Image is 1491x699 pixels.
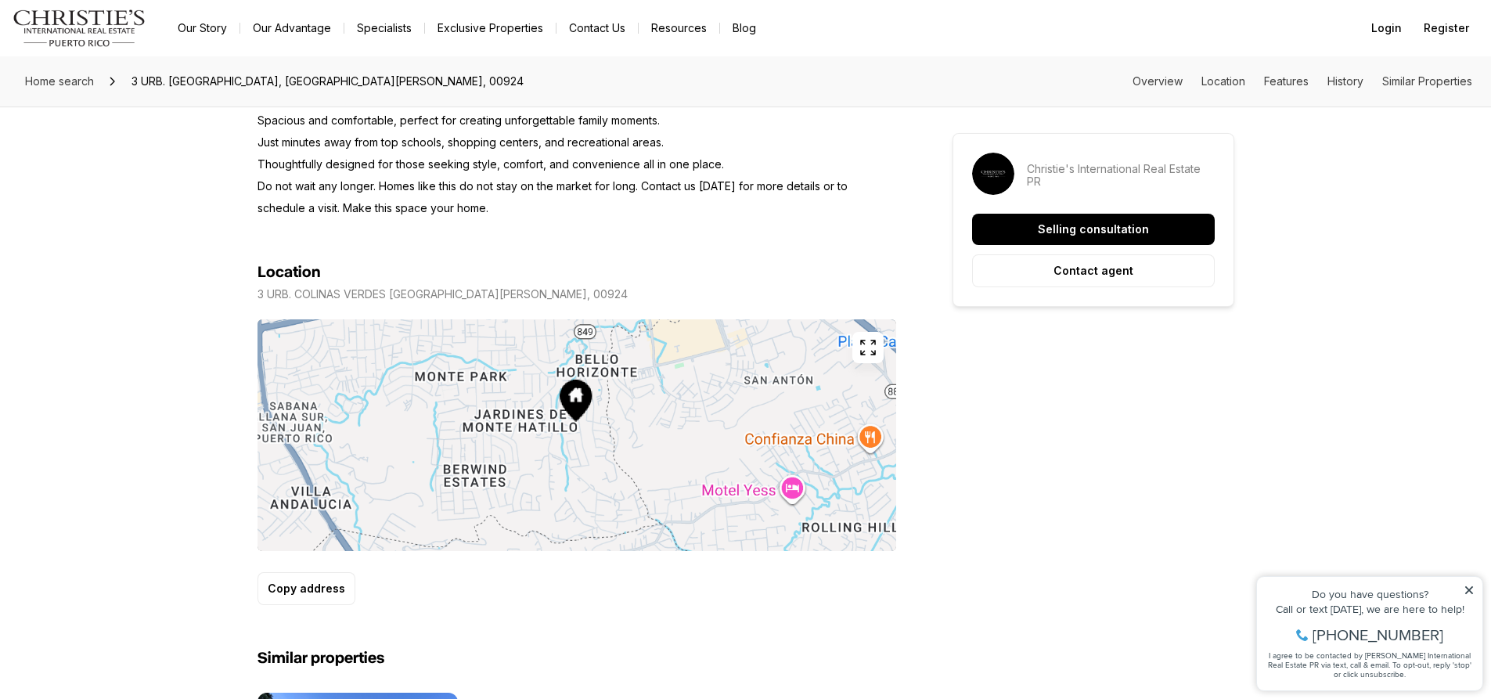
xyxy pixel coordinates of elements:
[20,96,223,126] span: I agree to be contacted by [PERSON_NAME] International Real Estate PR via text, call & email. To ...
[556,17,638,39] button: Contact Us
[720,17,769,39] a: Blog
[1027,163,1215,188] p: Christie's International Real Estate PR
[1414,13,1478,44] button: Register
[64,74,195,89] span: [PHONE_NUMBER]
[258,319,896,551] img: Map of 3 URB. COLINAS VERDES, SAN JUAN PR, 00924
[258,288,628,301] p: 3 URB. COLINAS VERDES [GEOGRAPHIC_DATA][PERSON_NAME], 00924
[16,35,226,46] div: Do you have questions?
[25,74,94,88] span: Home search
[16,50,226,61] div: Call or text [DATE], we are here to help!
[972,214,1215,245] button: Selling consultation
[258,649,384,668] h2: Similar properties
[258,22,896,219] p: In the exclusive gated community of Urbanizacion Colinas Verdes, [STREET_ADDRESS][PERSON_NAME][US...
[1362,13,1411,44] button: Login
[1327,74,1363,88] a: Skip to: History
[1053,265,1133,277] p: Contact agent
[425,17,556,39] a: Exclusive Properties
[13,9,146,47] img: logo
[1424,22,1469,34] span: Register
[1133,74,1183,88] a: Skip to: Overview
[344,17,424,39] a: Specialists
[165,17,239,39] a: Our Story
[125,69,530,94] span: 3 URB. [GEOGRAPHIC_DATA], [GEOGRAPHIC_DATA][PERSON_NAME], 00924
[19,69,100,94] a: Home search
[258,263,321,282] h4: Location
[1371,22,1402,34] span: Login
[258,572,355,605] button: Copy address
[240,17,344,39] a: Our Advantage
[639,17,719,39] a: Resources
[1133,75,1472,88] nav: Page section menu
[1038,223,1149,236] p: Selling consultation
[268,582,345,595] p: Copy address
[1201,74,1245,88] a: Skip to: Location
[1382,74,1472,88] a: Skip to: Similar Properties
[972,254,1215,287] button: Contact agent
[1264,74,1309,88] a: Skip to: Features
